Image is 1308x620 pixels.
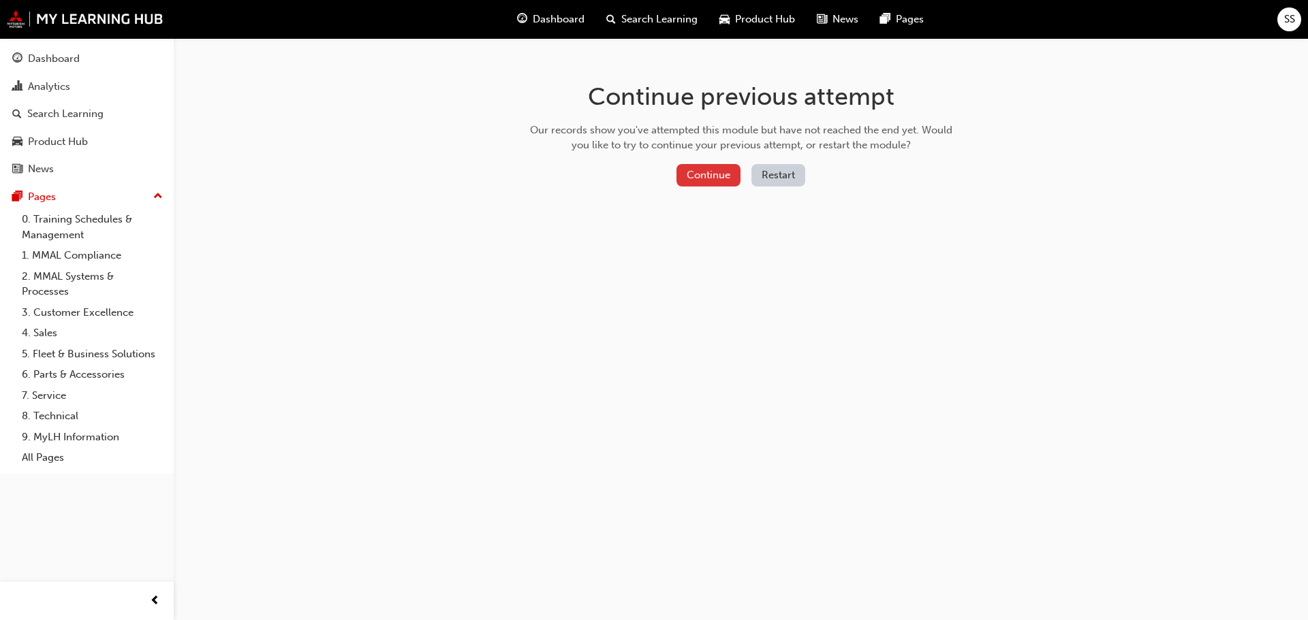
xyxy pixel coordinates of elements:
[16,209,168,245] a: 0. Training Schedules & Management
[12,163,22,176] span: news-icon
[533,12,585,27] span: Dashboard
[16,323,168,344] a: 4. Sales
[832,12,858,27] span: News
[28,161,54,177] div: News
[1284,12,1295,27] span: SS
[153,188,163,206] span: up-icon
[5,101,168,127] a: Search Learning
[7,10,163,28] img: mmal
[517,11,527,28] span: guage-icon
[880,11,890,28] span: pages-icon
[28,79,70,95] div: Analytics
[16,427,168,448] a: 9. MyLH Information
[5,46,168,71] a: Dashboard
[5,74,168,99] a: Analytics
[869,5,935,33] a: pages-iconPages
[525,123,957,153] div: Our records show you've attempted this module but have not reached the end yet. Would you like to...
[5,184,168,210] button: Pages
[12,191,22,203] span: pages-icon
[16,406,168,427] a: 8. Technical
[595,5,708,33] a: search-iconSearch Learning
[708,5,806,33] a: car-iconProduct Hub
[16,447,168,468] a: All Pages
[506,5,595,33] a: guage-iconDashboard
[1277,7,1301,31] button: SS
[676,164,741,186] button: Continue
[16,364,168,385] a: 6. Parts & Accessories
[28,134,88,150] div: Product Hub
[735,12,795,27] span: Product Hub
[16,245,168,266] a: 1. MMAL Compliance
[606,11,616,28] span: search-icon
[16,302,168,323] a: 3. Customer Excellence
[12,108,22,120] span: search-icon
[28,189,56,205] div: Pages
[12,81,22,93] span: chart-icon
[817,11,827,28] span: news-icon
[27,106,104,122] div: Search Learning
[719,11,730,28] span: car-icon
[12,53,22,65] span: guage-icon
[16,266,168,302] a: 2. MMAL Systems & Processes
[806,5,869,33] a: news-iconNews
[16,385,168,406] a: 7. Service
[12,136,22,148] span: car-icon
[28,51,80,67] div: Dashboard
[5,44,168,184] button: DashboardAnalyticsSearch LearningProduct HubNews
[751,164,805,186] button: Restart
[5,157,168,182] a: News
[896,12,924,27] span: Pages
[16,344,168,365] a: 5. Fleet & Business Solutions
[5,129,168,154] a: Product Hub
[150,593,160,610] span: prev-icon
[525,82,957,112] h1: Continue previous attempt
[621,12,698,27] span: Search Learning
